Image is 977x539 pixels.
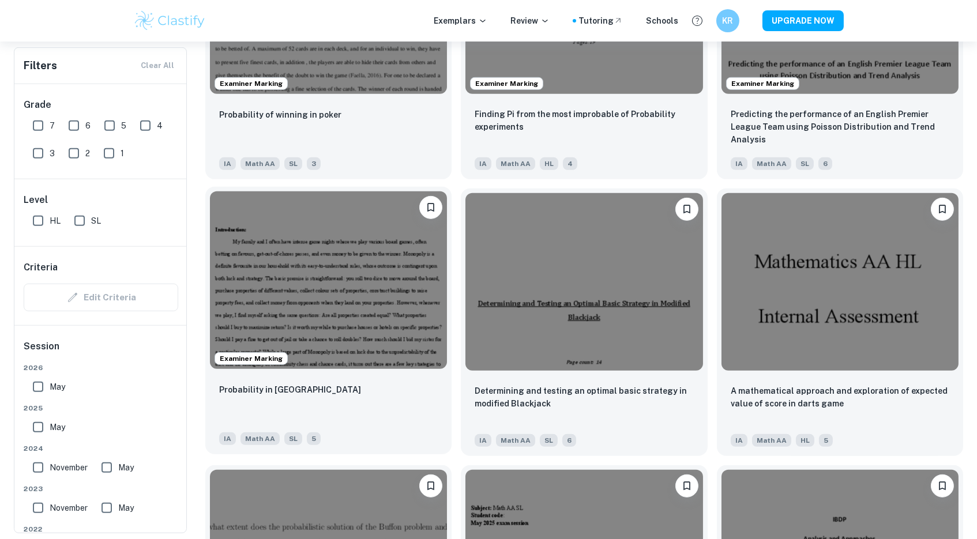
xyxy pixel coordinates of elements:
[85,147,90,160] span: 2
[24,58,57,74] h6: Filters
[24,193,178,207] h6: Level
[419,474,442,497] button: Bookmark
[731,434,747,447] span: IA
[121,147,124,160] span: 1
[762,10,844,31] button: UPGRADE NOW
[496,434,535,447] span: Math AA
[50,214,61,227] span: HL
[716,9,739,32] button: KR
[85,119,91,132] span: 6
[210,191,447,369] img: Math AA IA example thumbnail: Probability in Monopoly
[475,434,491,447] span: IA
[24,340,178,363] h6: Session
[215,78,287,89] span: Examiner Marking
[219,108,341,121] p: Probability of winning in poker
[118,461,134,474] span: May
[796,157,814,170] span: SL
[687,11,707,31] button: Help and Feedback
[24,261,58,274] h6: Criteria
[461,189,707,456] a: BookmarkDetermining and testing an optimal basic strategy in modified BlackjackIAMath AASL6
[540,157,558,170] span: HL
[752,157,791,170] span: Math AA
[675,474,698,497] button: Bookmark
[157,119,163,132] span: 4
[475,108,693,133] p: Finding Pi from the most improbable of Probability experiments
[475,157,491,170] span: IA
[205,189,452,456] a: Examiner MarkingBookmarkProbability in MonopolyIAMath AASL5
[50,461,88,474] span: November
[50,147,55,160] span: 3
[931,474,954,497] button: Bookmark
[731,108,949,146] p: Predicting the performance of an English Premier League Team using Poisson Distribution and Trend...
[496,157,535,170] span: Math AA
[241,157,280,170] span: Math AA
[121,119,126,132] span: 5
[284,432,302,445] span: SL
[307,432,321,445] span: 5
[563,157,577,170] span: 4
[475,385,693,410] p: Determining and testing an optimal basic strategy in modified Blackjack
[510,14,550,27] p: Review
[24,98,178,112] h6: Grade
[465,193,702,371] img: Math AA IA example thumbnail: Determining and testing an optimal basic
[419,196,442,219] button: Bookmark
[578,14,623,27] a: Tutoring
[219,383,361,396] p: Probability in Monopoly
[91,214,101,227] span: SL
[931,198,954,221] button: Bookmark
[307,157,321,170] span: 3
[241,432,280,445] span: Math AA
[646,14,678,27] a: Schools
[818,157,832,170] span: 6
[24,443,178,454] span: 2024
[133,9,206,32] img: Clastify logo
[284,157,302,170] span: SL
[50,502,88,514] span: November
[731,385,949,410] p: A mathematical approach and exploration of expected value of score in darts game
[752,434,791,447] span: Math AA
[50,380,65,393] span: May
[50,421,65,434] span: May
[24,524,178,534] span: 2022
[24,484,178,494] span: 2023
[675,198,698,221] button: Bookmark
[722,193,959,371] img: Math AA IA example thumbnail: A mathematical approach and exploration
[722,14,735,27] h6: KR
[118,502,134,514] span: May
[717,189,963,456] a: BookmarkA mathematical approach and exploration of expected value of score in darts gameIAMath AAHL5
[24,403,178,413] span: 2025
[796,434,814,447] span: HL
[731,157,747,170] span: IA
[219,432,236,445] span: IA
[219,157,236,170] span: IA
[215,353,287,364] span: Examiner Marking
[562,434,576,447] span: 6
[727,78,799,89] span: Examiner Marking
[819,434,833,447] span: 5
[540,434,558,447] span: SL
[471,78,543,89] span: Examiner Marking
[50,119,55,132] span: 7
[434,14,487,27] p: Exemplars
[24,284,178,311] div: Criteria filters are unavailable when searching by topic
[24,363,178,373] span: 2026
